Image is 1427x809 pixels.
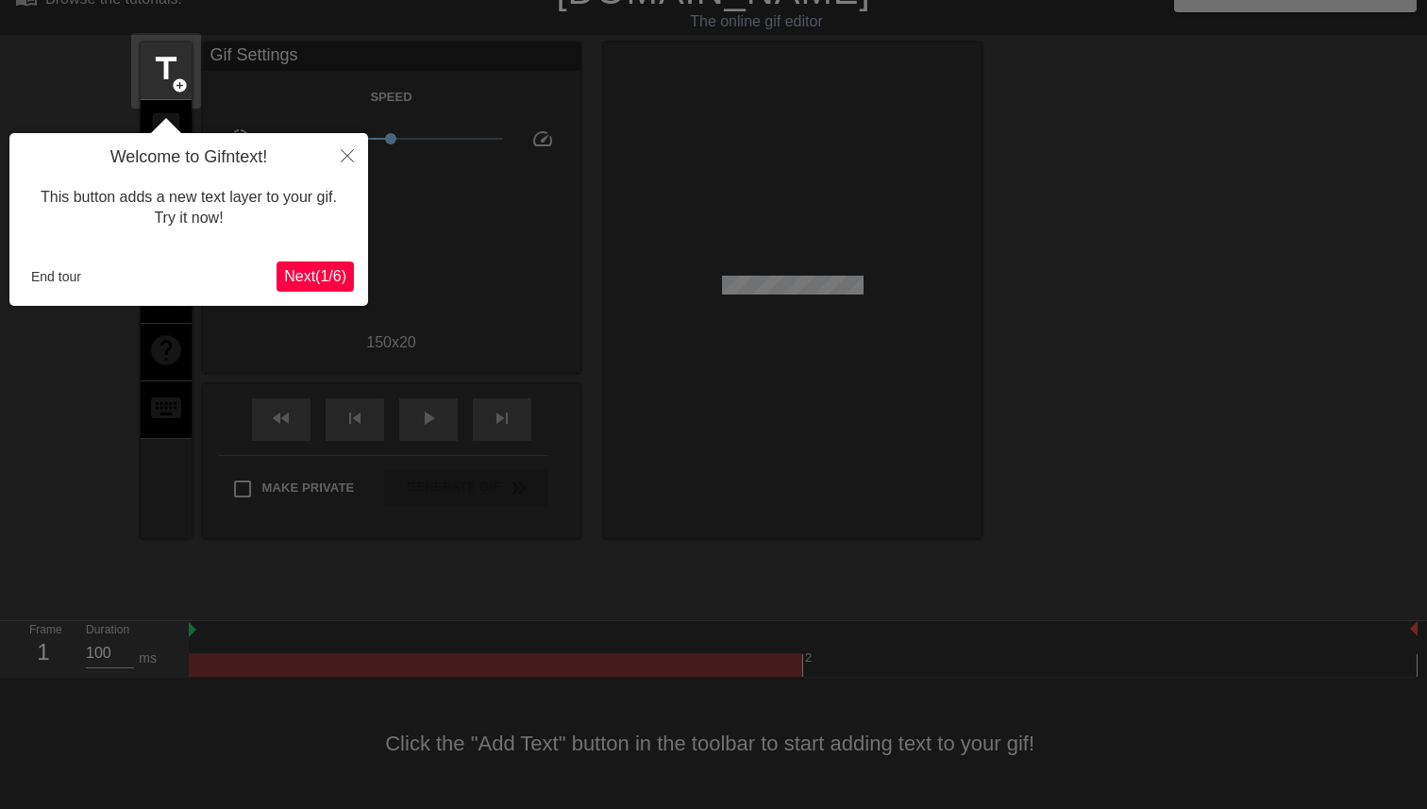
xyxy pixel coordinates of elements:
[327,133,368,177] button: Close
[277,261,354,292] button: Next
[24,262,89,291] button: End tour
[24,147,354,168] h4: Welcome to Gifntext!
[284,268,346,284] span: Next ( 1 / 6 )
[24,168,354,248] div: This button adds a new text layer to your gif. Try it now!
